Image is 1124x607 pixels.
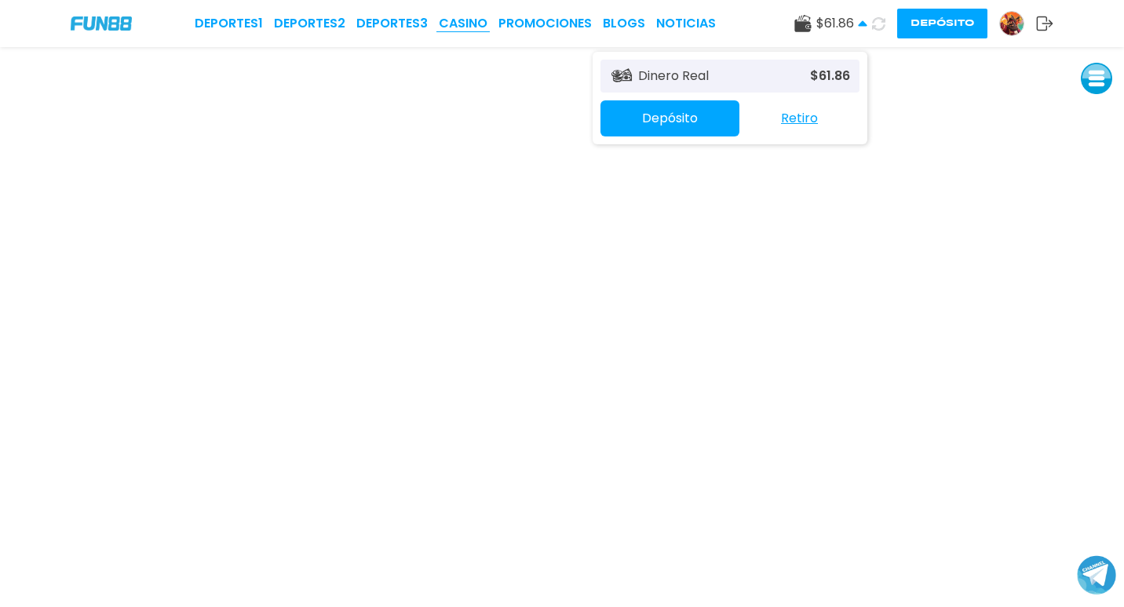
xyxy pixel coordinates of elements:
button: Depósito [600,100,739,136]
button: Join telegram channel [1077,554,1116,595]
button: Depósito [897,9,987,38]
a: Deportes3 [356,14,428,33]
a: CASINO [439,14,487,33]
img: Avatar [1000,12,1024,35]
a: Promociones [498,14,592,33]
button: Retiro [739,102,859,135]
p: $ 61.86 [810,67,850,85]
img: Company Logo [71,16,132,30]
a: Avatar [999,11,1036,36]
a: Deportes2 [274,14,345,33]
span: $ 61.86 [816,14,867,33]
a: BLOGS [603,14,645,33]
a: NOTICIAS [656,14,716,33]
a: Deportes1 [195,14,263,33]
p: Dinero Real [638,67,709,85]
